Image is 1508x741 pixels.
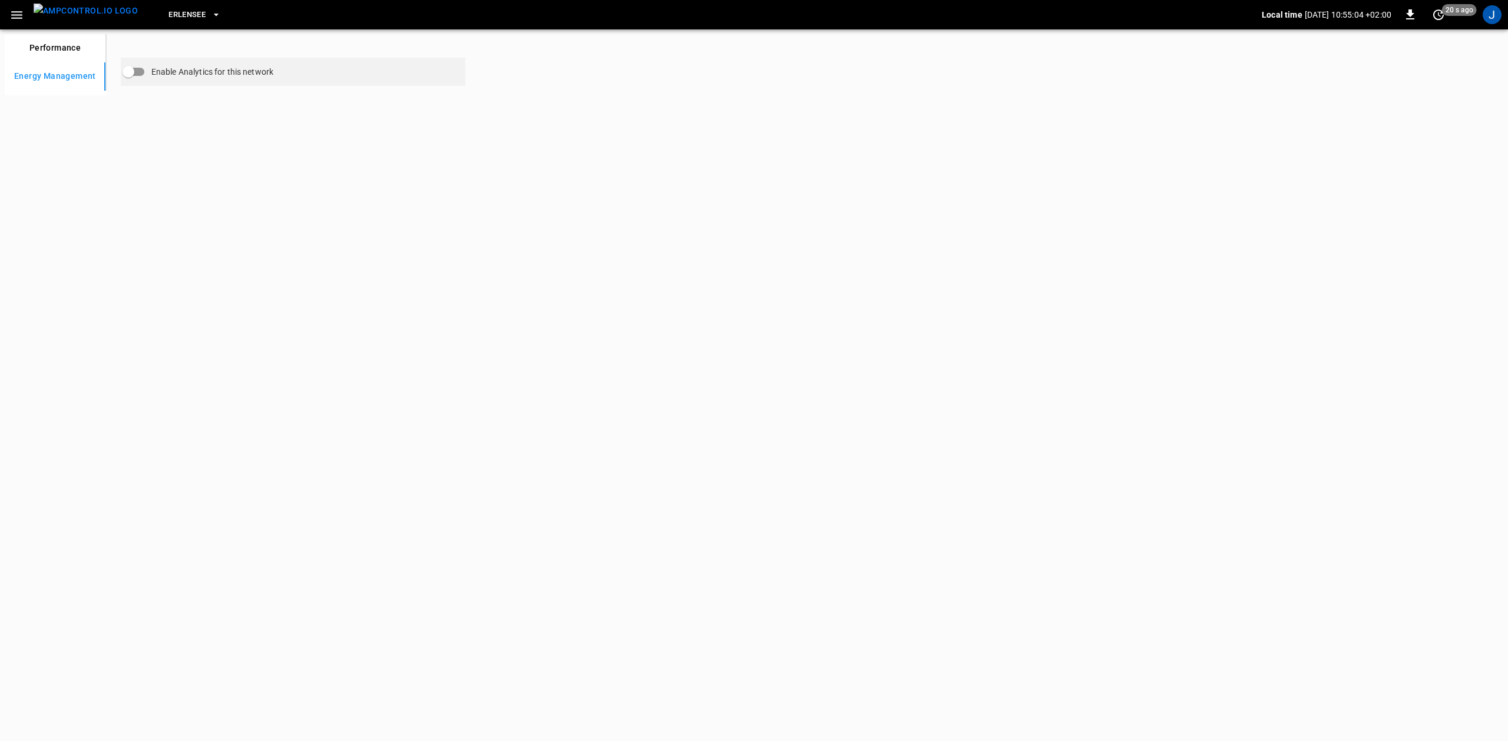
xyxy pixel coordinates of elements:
[164,4,226,26] button: Erlensee
[1262,9,1302,21] p: Local time
[1483,5,1502,24] div: profile-icon
[1429,5,1448,24] button: set refresh interval
[168,8,206,22] span: Erlensee
[34,4,138,18] img: ampcontrol.io logo
[1305,9,1391,21] p: [DATE] 10:55:04 +02:00
[5,34,105,62] button: Performance
[151,66,273,78] p: Enable Analytics for this network
[5,34,105,91] div: analytics-navigator-tabs
[1442,4,1477,16] span: 20 s ago
[5,62,105,91] button: Energy Management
